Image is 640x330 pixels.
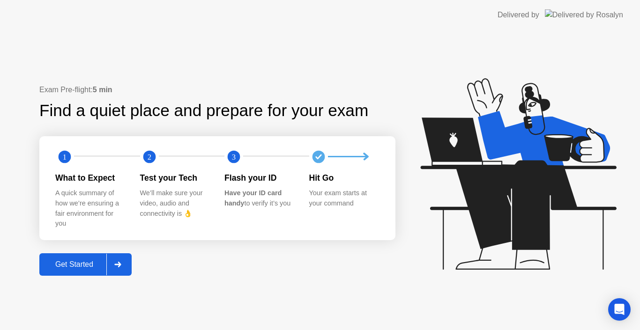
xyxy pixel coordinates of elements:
div: We’ll make sure your video, audio and connectivity is 👌 [140,188,210,219]
button: Get Started [39,253,132,276]
div: Open Intercom Messenger [608,298,631,321]
b: 5 min [93,86,112,94]
text: 2 [147,153,151,161]
b: Have your ID card handy [224,189,282,207]
text: 3 [232,153,236,161]
div: Delivered by [498,9,539,21]
div: Test your Tech [140,172,210,184]
div: to verify it’s you [224,188,294,208]
div: Your exam starts at your command [309,188,379,208]
div: Find a quiet place and prepare for your exam [39,98,370,123]
div: Flash your ID [224,172,294,184]
div: Exam Pre-flight: [39,84,395,95]
div: A quick summary of how we’re ensuring a fair environment for you [55,188,125,228]
div: Hit Go [309,172,379,184]
img: Delivered by Rosalyn [545,9,623,20]
div: Get Started [42,260,106,269]
text: 1 [63,153,67,161]
div: What to Expect [55,172,125,184]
